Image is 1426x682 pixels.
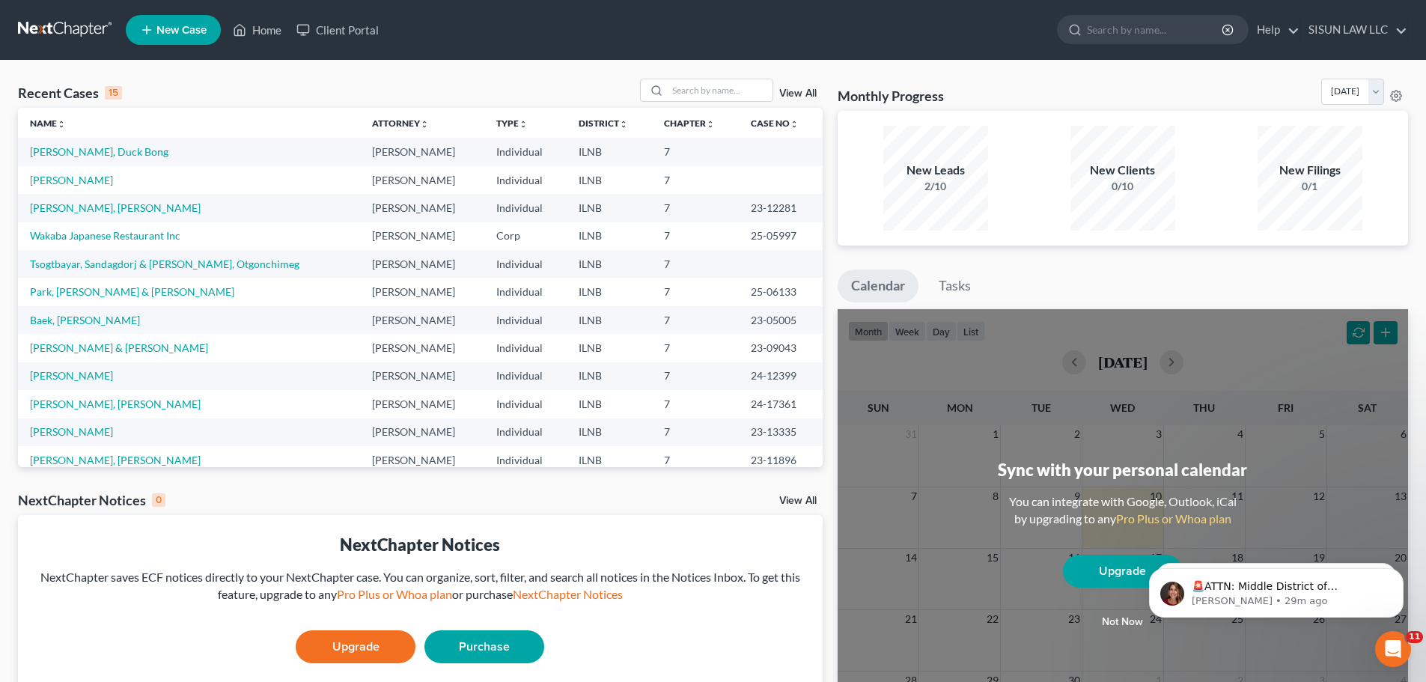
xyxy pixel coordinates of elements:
span: 11 [1406,631,1423,643]
td: 23-12281 [739,194,823,222]
a: Upgrade [1063,555,1183,588]
div: New Leads [883,162,988,179]
a: Baek, [PERSON_NAME] [30,314,140,326]
div: Sync with your personal calendar [998,458,1247,481]
td: [PERSON_NAME] [360,446,485,474]
td: Individual [484,390,566,418]
div: 2/10 [883,179,988,194]
a: Chapterunfold_more [664,118,715,129]
i: unfold_more [790,120,799,129]
a: Calendar [838,270,918,302]
td: 23-09043 [739,334,823,362]
a: [PERSON_NAME] [30,369,113,382]
a: Purchase [424,630,544,663]
span: New Case [156,25,207,36]
td: 7 [652,166,739,194]
i: unfold_more [619,120,628,129]
a: Tsogtbayar, Sandagdorj & [PERSON_NAME], Otgonchimeg [30,258,299,270]
a: Pro Plus or Whoa plan [337,587,452,601]
td: [PERSON_NAME] [360,166,485,194]
a: Tasks [925,270,984,302]
div: 0 [152,493,165,507]
a: Park, [PERSON_NAME] & [PERSON_NAME] [30,285,234,298]
td: 7 [652,222,739,250]
td: [PERSON_NAME] [360,194,485,222]
a: Attorneyunfold_more [372,118,429,129]
td: ILNB [567,166,652,194]
iframe: Intercom notifications message [1127,537,1426,642]
div: Recent Cases [18,84,122,102]
a: [PERSON_NAME] & [PERSON_NAME] [30,341,208,354]
td: 23-11896 [739,446,823,474]
div: NextChapter saves ECF notices directly to your NextChapter case. You can organize, sort, filter, ... [30,569,811,603]
a: [PERSON_NAME], [PERSON_NAME] [30,454,201,466]
td: 7 [652,250,739,278]
a: Client Portal [289,16,386,43]
div: 0/10 [1070,179,1175,194]
td: Corp [484,222,566,250]
a: View All [779,496,817,506]
td: [PERSON_NAME] [360,306,485,334]
td: ILNB [567,250,652,278]
button: Not now [1063,607,1183,637]
td: 7 [652,446,739,474]
a: [PERSON_NAME], [PERSON_NAME] [30,398,201,410]
td: [PERSON_NAME] [360,418,485,446]
div: NextChapter Notices [18,491,165,509]
td: Individual [484,418,566,446]
td: ILNB [567,222,652,250]
td: 7 [652,138,739,165]
td: Individual [484,446,566,474]
input: Search by name... [1087,16,1224,43]
h3: Monthly Progress [838,87,944,105]
i: unfold_more [420,120,429,129]
td: Individual [484,334,566,362]
td: 23-05005 [739,306,823,334]
i: unfold_more [519,120,528,129]
td: 7 [652,418,739,446]
a: View All [779,88,817,99]
td: [PERSON_NAME] [360,390,485,418]
td: 24-17361 [739,390,823,418]
a: NextChapter Notices [513,587,623,601]
div: New Clients [1070,162,1175,179]
td: Individual [484,362,566,390]
iframe: Intercom live chat [1375,631,1411,667]
td: [PERSON_NAME] [360,222,485,250]
td: ILNB [567,306,652,334]
i: unfold_more [706,120,715,129]
td: 7 [652,306,739,334]
td: Individual [484,278,566,305]
a: [PERSON_NAME], Duck Bong [30,145,168,158]
td: Individual [484,138,566,165]
td: ILNB [567,418,652,446]
td: ILNB [567,278,652,305]
td: [PERSON_NAME] [360,278,485,305]
td: [PERSON_NAME] [360,334,485,362]
a: Case Nounfold_more [751,118,799,129]
td: Individual [484,306,566,334]
td: 25-05997 [739,222,823,250]
a: [PERSON_NAME] [30,425,113,438]
td: 7 [652,362,739,390]
td: ILNB [567,194,652,222]
div: 0/1 [1258,179,1362,194]
div: New Filings [1258,162,1362,179]
div: NextChapter Notices [30,533,811,556]
td: 24-12399 [739,362,823,390]
td: Individual [484,250,566,278]
td: [PERSON_NAME] [360,138,485,165]
a: Nameunfold_more [30,118,66,129]
a: Typeunfold_more [496,118,528,129]
td: ILNB [567,362,652,390]
input: Search by name... [668,79,773,101]
a: Districtunfold_more [579,118,628,129]
div: 15 [105,86,122,100]
a: [PERSON_NAME], [PERSON_NAME] [30,201,201,214]
a: [PERSON_NAME] [30,174,113,186]
td: ILNB [567,334,652,362]
td: ILNB [567,446,652,474]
